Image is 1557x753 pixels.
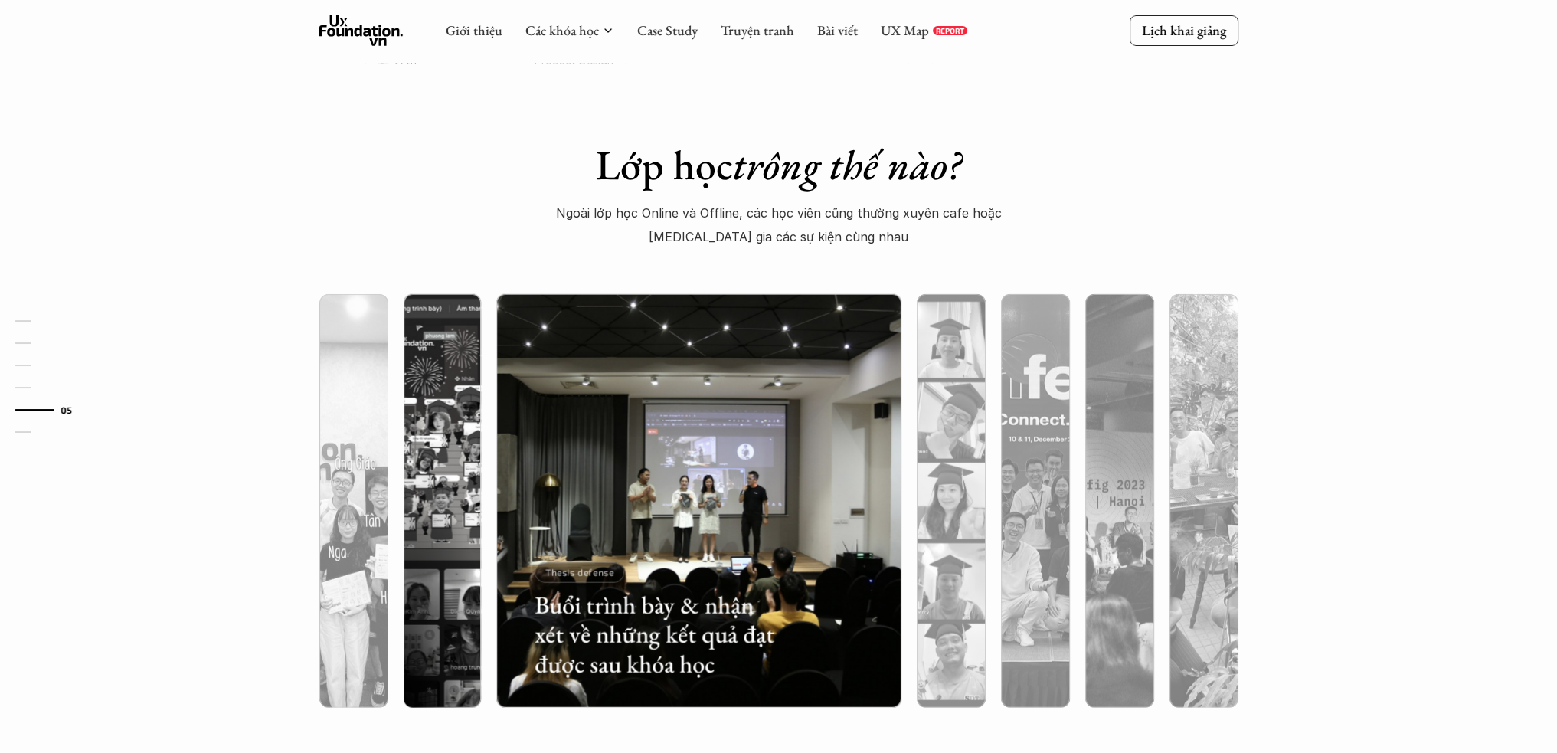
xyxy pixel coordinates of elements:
[546,201,1012,248] p: Ngoài lớp học Online và Offline, các học viên cũng thường xuyên cafe hoặc [MEDICAL_DATA] gia các ...
[446,21,502,39] a: Giới thiệu
[936,26,964,35] p: REPORT
[1130,15,1238,45] a: Lịch khai giảng
[1142,21,1226,39] p: Lịch khai giảng
[637,21,698,39] a: Case Study
[817,21,858,39] a: Bài viết
[61,404,73,415] strong: 05
[733,138,961,192] em: trông thế nào?
[15,401,88,419] a: 05
[512,140,1046,190] h1: Lớp học
[535,591,781,679] h3: Buổi trình bày & nhận xét về những kết quả đạt được sau khóa học
[545,567,613,578] p: Thesis defense
[933,26,967,35] a: REPORT
[721,21,794,39] a: Truyện tranh
[525,21,599,39] a: Các khóa học
[881,21,929,39] a: UX Map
